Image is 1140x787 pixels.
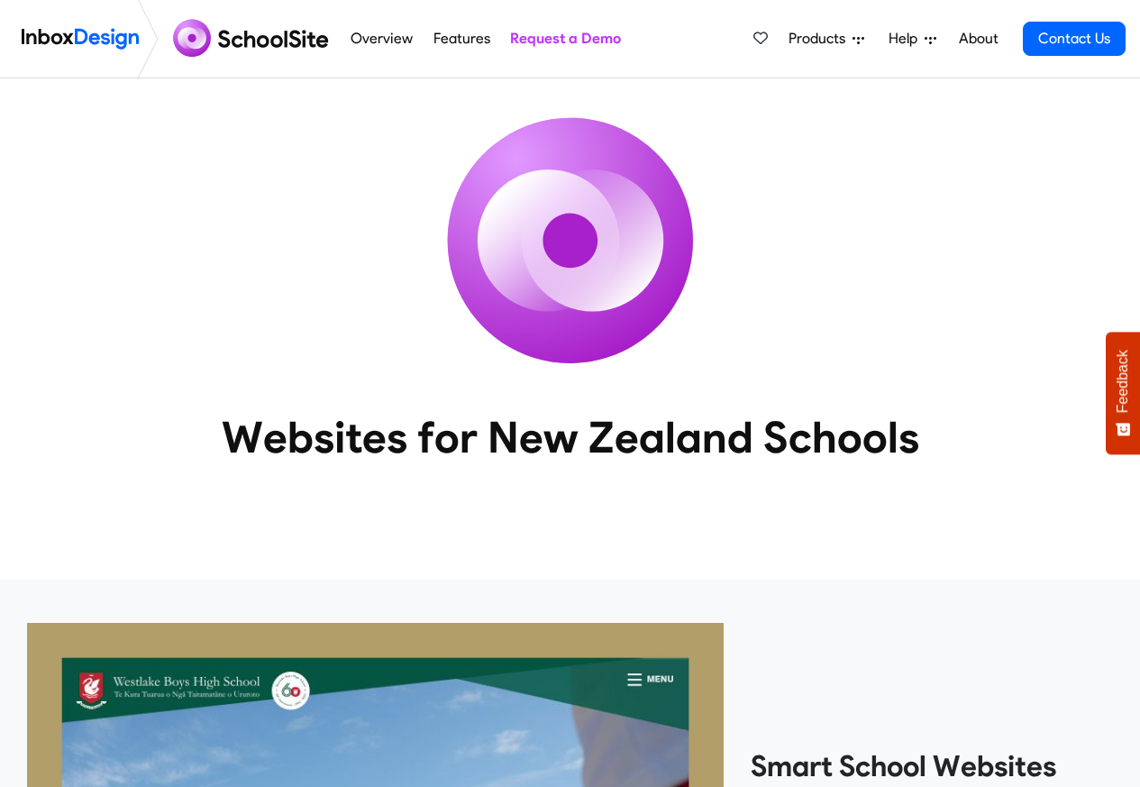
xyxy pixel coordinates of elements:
[789,28,853,50] span: Products
[781,21,871,57] a: Products
[346,21,418,57] a: Overview
[1023,22,1126,56] a: Contact Us
[428,21,495,57] a: Features
[751,748,1113,784] heading: Smart School Websites
[408,78,733,403] img: icon_schoolsite.svg
[953,21,1003,57] a: About
[505,21,625,57] a: Request a Demo
[889,28,925,50] span: Help
[881,21,944,57] a: Help
[166,17,341,60] img: schoolsite logo
[142,410,999,464] heading: Websites for New Zealand Schools
[1115,350,1131,413] span: Feedback
[1106,332,1140,454] button: Feedback - Show survey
